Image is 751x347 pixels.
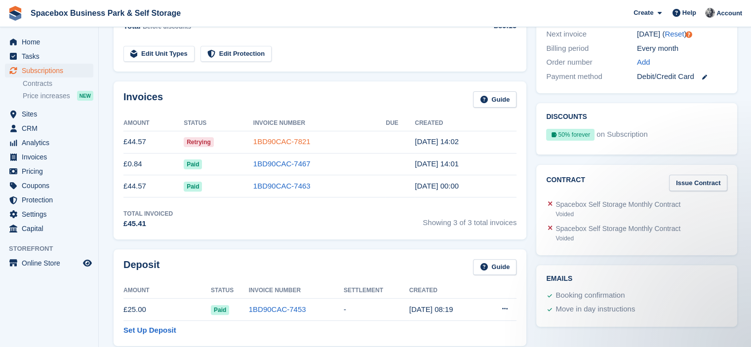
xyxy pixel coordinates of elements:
[184,159,202,169] span: Paid
[546,129,594,141] div: 50% forever
[23,79,93,88] a: Contracts
[555,199,680,210] div: Spacebox Self Storage Monthly Contract
[123,46,195,62] a: Edit Unit Types
[22,193,81,207] span: Protection
[123,218,173,230] div: £45.41
[386,116,415,131] th: Due
[211,283,249,299] th: Status
[123,131,184,153] td: £44.57
[22,150,81,164] span: Invoices
[5,150,93,164] a: menu
[22,179,81,193] span: Coupons
[249,305,306,313] a: 1BD90CAC-7453
[23,90,93,101] a: Price increases NEW
[81,257,93,269] a: Preview store
[637,57,650,68] a: Add
[123,116,184,131] th: Amount
[184,116,253,131] th: Status
[5,136,93,150] a: menu
[5,64,93,77] a: menu
[344,299,409,321] td: -
[5,107,93,121] a: menu
[123,153,184,175] td: £0.84
[716,8,742,18] span: Account
[22,107,81,121] span: Sites
[5,35,93,49] a: menu
[184,137,214,147] span: Retrying
[546,113,727,121] h2: Discounts
[23,91,70,101] span: Price increases
[555,290,625,302] div: Booking confirmation
[473,91,516,108] a: Guide
[555,234,680,243] div: Voided
[8,6,23,21] img: stora-icon-8386f47178a22dfd0bd8f6a31ec36ba5ce8667c1dd55bd0f319d3a0aa187defe.svg
[253,116,386,131] th: Invoice Number
[123,299,211,321] td: £25.00
[5,179,93,193] a: menu
[415,116,516,131] th: Created
[344,283,409,299] th: Settlement
[637,29,728,40] div: [DATE] ( )
[22,121,81,135] span: CRM
[415,182,459,190] time: 2025-08-22 23:00:43 UTC
[637,71,728,82] div: Debit/Credit Card
[123,209,173,218] div: Total Invoiced
[415,137,459,146] time: 2025-09-23 13:02:09 UTC
[5,121,93,135] a: menu
[253,159,311,168] a: 1BD90CAC-7467
[253,137,311,146] a: 1BD90CAC-7821
[669,175,727,191] a: Issue Contract
[546,29,637,40] div: Next invoice
[22,164,81,178] span: Pricing
[5,222,93,235] a: menu
[546,275,727,283] h2: Emails
[637,43,728,54] div: Every month
[5,256,93,270] a: menu
[22,136,81,150] span: Analytics
[200,46,272,62] a: Edit Protection
[22,49,81,63] span: Tasks
[123,91,163,108] h2: Invoices
[143,23,191,30] span: Before discounts
[555,224,680,234] div: Spacebox Self Storage Monthly Contract
[596,129,647,145] span: on Subscription
[555,304,635,315] div: Move in day instructions
[27,5,185,21] a: Spacebox Business Park & Self Storage
[5,207,93,221] a: menu
[546,43,637,54] div: Billing period
[9,244,98,254] span: Storefront
[211,305,229,315] span: Paid
[684,30,693,39] div: Tooltip anchor
[77,91,93,101] div: NEW
[253,182,311,190] a: 1BD90CAC-7463
[665,30,684,38] a: Reset
[546,175,585,191] h2: Contract
[22,207,81,221] span: Settings
[123,259,159,275] h2: Deposit
[409,283,482,299] th: Created
[682,8,696,18] span: Help
[473,259,516,275] a: Guide
[546,71,637,82] div: Payment method
[123,22,141,30] span: Total
[123,283,211,299] th: Amount
[5,49,93,63] a: menu
[5,193,93,207] a: menu
[409,305,453,313] time: 2025-08-21 07:19:41 UTC
[22,35,81,49] span: Home
[123,325,176,336] a: Set Up Deposit
[546,57,637,68] div: Order number
[5,164,93,178] a: menu
[423,209,516,230] span: Showing 3 of 3 total invoices
[22,256,81,270] span: Online Store
[415,159,459,168] time: 2025-08-23 13:01:38 UTC
[633,8,653,18] span: Create
[22,222,81,235] span: Capital
[123,175,184,197] td: £44.57
[184,182,202,192] span: Paid
[22,64,81,77] span: Subscriptions
[555,210,680,219] div: Voided
[705,8,715,18] img: SUDIPTA VIRMANI
[249,283,344,299] th: Invoice Number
